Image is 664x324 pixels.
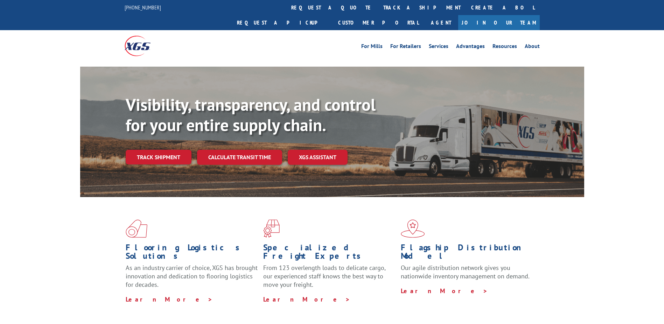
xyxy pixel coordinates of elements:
img: xgs-icon-total-supply-chain-intelligence-red [126,220,147,238]
a: Track shipment [126,150,191,164]
h1: Flooring Logistics Solutions [126,243,258,264]
p: From 123 overlength loads to delicate cargo, our experienced staff knows the best way to move you... [263,264,396,295]
a: Calculate transit time [197,150,282,165]
a: About [525,43,540,51]
h1: Specialized Freight Experts [263,243,396,264]
img: xgs-icon-flagship-distribution-model-red [401,220,425,238]
a: Join Our Team [458,15,540,30]
a: Services [429,43,448,51]
a: For Mills [361,43,383,51]
a: XGS ASSISTANT [288,150,348,165]
a: Customer Portal [333,15,424,30]
a: [PHONE_NUMBER] [125,4,161,11]
img: xgs-icon-focused-on-flooring-red [263,220,280,238]
h1: Flagship Distribution Model [401,243,533,264]
span: As an industry carrier of choice, XGS has brought innovation and dedication to flooring logistics... [126,264,258,289]
a: Advantages [456,43,485,51]
span: Our agile distribution network gives you nationwide inventory management on demand. [401,264,530,280]
a: Learn More > [126,295,213,303]
a: Agent [424,15,458,30]
b: Visibility, transparency, and control for your entire supply chain. [126,94,376,136]
a: For Retailers [390,43,421,51]
a: Resources [492,43,517,51]
a: Learn More > [401,287,488,295]
a: Learn More > [263,295,350,303]
a: Request a pickup [232,15,333,30]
